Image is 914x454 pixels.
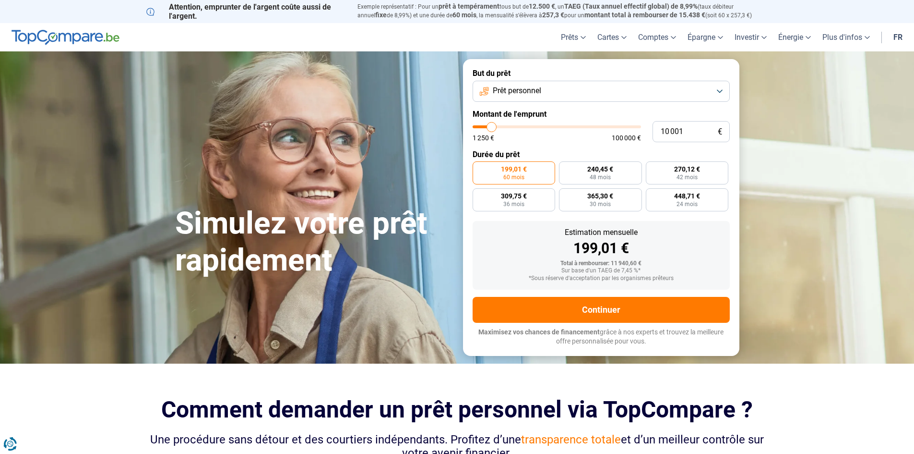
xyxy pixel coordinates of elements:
span: 240,45 € [587,166,613,172]
span: 60 mois [503,174,524,180]
a: Épargne [682,23,729,51]
div: Estimation mensuelle [480,229,722,236]
div: Sur base d'un TAEG de 7,45 %* [480,268,722,274]
a: Prêts [555,23,592,51]
a: Cartes [592,23,632,51]
span: 12.500 € [529,2,555,10]
span: 1 250 € [473,135,494,141]
img: TopCompare [12,30,119,45]
div: Total à rembourser: 11 940,60 € [480,260,722,267]
span: prêt à tempérament [439,2,499,10]
label: Durée du prêt [473,150,730,159]
span: 24 mois [677,201,698,207]
span: € [718,128,722,136]
h1: Simulez votre prêt rapidement [175,205,451,279]
span: Prêt personnel [493,86,541,96]
span: 30 mois [590,201,611,207]
span: 270,12 € [674,166,700,172]
a: Énergie [772,23,817,51]
span: 100 000 € [612,135,641,141]
p: Attention, emprunter de l'argent coûte aussi de l'argent. [146,2,346,21]
span: TAEG (Taux annuel effectif global) de 8,99% [564,2,698,10]
span: montant total à rembourser de 15.438 € [584,11,705,19]
a: fr [888,23,908,51]
label: Montant de l'emprunt [473,110,730,119]
p: grâce à nos experts et trouvez la meilleure offre personnalisée pour vous. [473,328,730,346]
span: 257,3 € [542,11,564,19]
span: 448,71 € [674,193,700,199]
span: 199,01 € [501,166,527,172]
span: 365,30 € [587,193,613,199]
span: fixe [375,11,387,19]
div: *Sous réserve d'acceptation par les organismes prêteurs [480,275,722,282]
h2: Comment demander un prêt personnel via TopCompare ? [146,396,768,423]
button: Continuer [473,297,730,323]
span: 36 mois [503,201,524,207]
p: Exemple représentatif : Pour un tous but de , un (taux débiteur annuel de 8,99%) et une durée de ... [357,2,768,20]
span: transparence totale [521,433,621,446]
div: 199,01 € [480,241,722,256]
span: 60 mois [452,11,476,19]
span: 42 mois [677,174,698,180]
span: Maximisez vos chances de financement [478,328,600,336]
a: Comptes [632,23,682,51]
span: 48 mois [590,174,611,180]
a: Plus d'infos [817,23,876,51]
label: But du prêt [473,69,730,78]
button: Prêt personnel [473,81,730,102]
span: 309,75 € [501,193,527,199]
a: Investir [729,23,772,51]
